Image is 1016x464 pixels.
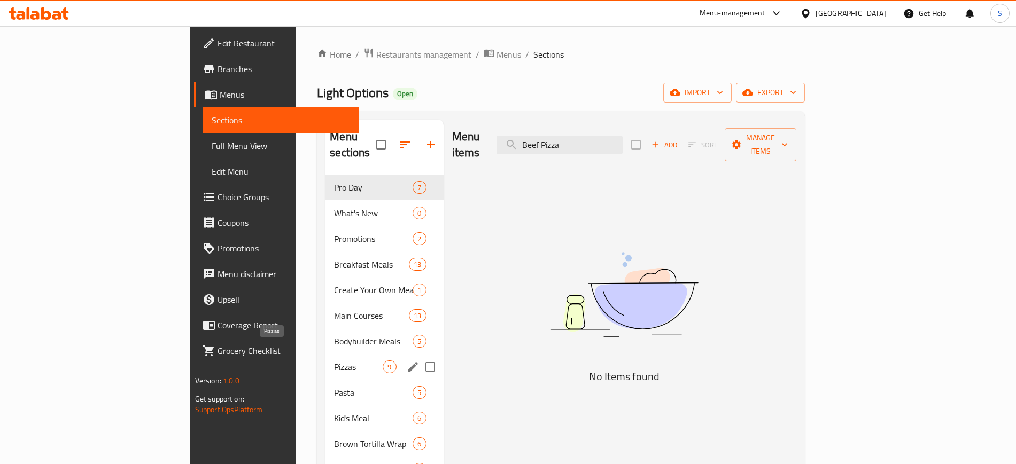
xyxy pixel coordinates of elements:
span: export [744,86,796,99]
a: Full Menu View [203,133,359,159]
span: 5 [413,388,425,398]
span: Menus [497,48,521,61]
a: Support.OpsPlatform [195,403,263,416]
a: Sections [203,107,359,133]
button: edit [405,359,421,375]
span: Full Menu View [212,139,351,152]
button: import [663,83,732,103]
a: Edit Menu [203,159,359,184]
a: Choice Groups [194,184,359,210]
span: Open [393,89,417,98]
span: Menus [220,88,351,101]
div: Main Courses [334,309,409,322]
div: items [413,232,426,245]
a: Edit Restaurant [194,30,359,56]
button: Manage items [725,128,796,161]
button: export [736,83,805,103]
span: Sections [533,48,564,61]
h5: No Items found [491,368,758,385]
span: 1.0.0 [223,374,239,388]
span: Promotions [334,232,413,245]
span: What's New [334,207,413,219]
a: Coupons [194,210,359,235]
div: Brown Tortilla Wrap6 [325,431,443,457]
span: Edit Menu [212,165,351,178]
span: Bodybuilder Meals [334,335,413,348]
div: Pizzas9edit [325,354,443,380]
div: items [409,258,426,271]
span: Restaurants management [376,48,471,61]
span: Coupons [218,216,351,229]
a: Promotions [194,235,359,261]
span: Branches [218,62,351,75]
span: Get support on: [195,392,244,406]
input: search [497,136,623,154]
span: Menu disclaimer [218,268,351,280]
span: Add [650,139,679,151]
a: Coverage Report [194,312,359,338]
a: Menus [484,48,521,61]
span: 7 [413,183,425,193]
a: Grocery Checklist [194,338,359,364]
span: Promotions [218,242,351,255]
span: Brown Tortilla Wrap [334,437,413,450]
a: Menu disclaimer [194,261,359,287]
div: Pro Day7 [325,175,443,200]
a: Restaurants management [363,48,471,61]
span: Breakfast Meals [334,258,409,271]
span: 6 [413,413,425,423]
h2: Menu items [452,129,484,161]
span: 1 [413,285,425,295]
nav: breadcrumb [317,48,805,61]
li: / [525,48,529,61]
span: Grocery Checklist [218,344,351,357]
a: Menus [194,82,359,107]
span: Choice Groups [218,191,351,203]
span: Pasta [334,386,413,399]
div: items [413,335,426,348]
span: Add item [647,137,681,153]
span: 5 [413,336,425,347]
div: items [413,207,426,219]
span: 9 [383,362,395,372]
span: 13 [409,259,425,270]
div: items [383,360,396,373]
div: items [413,437,426,450]
span: Version: [195,374,221,388]
span: Manage items [733,131,788,158]
span: Select all sections [370,133,392,156]
img: dish.svg [491,224,758,365]
span: Edit Restaurant [218,37,351,50]
div: What's New0 [325,200,443,226]
span: Coverage Report [218,319,351,332]
div: Promotions2 [325,226,443,251]
div: [GEOGRAPHIC_DATA] [816,7,886,19]
button: Add section [418,132,444,158]
span: 2 [413,234,425,244]
span: 6 [413,439,425,449]
span: Create Your Own Meal [334,284,413,296]
div: Bodybuilder Meals5 [325,328,443,354]
div: items [413,181,426,194]
span: Kid's Meal [334,412,413,424]
div: items [413,412,426,424]
span: Upsell [218,293,351,306]
div: items [413,386,426,399]
span: Pizzas [334,360,383,373]
div: Create Your Own Meal1 [325,277,443,303]
div: items [413,284,426,296]
div: Breakfast Meals13 [325,251,443,277]
div: Kid's Meal6 [325,405,443,431]
a: Upsell [194,287,359,312]
div: Main Courses13 [325,303,443,328]
span: Pro Day [334,181,413,194]
span: Sections [212,114,351,127]
li: / [476,48,479,61]
span: S [998,7,1002,19]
